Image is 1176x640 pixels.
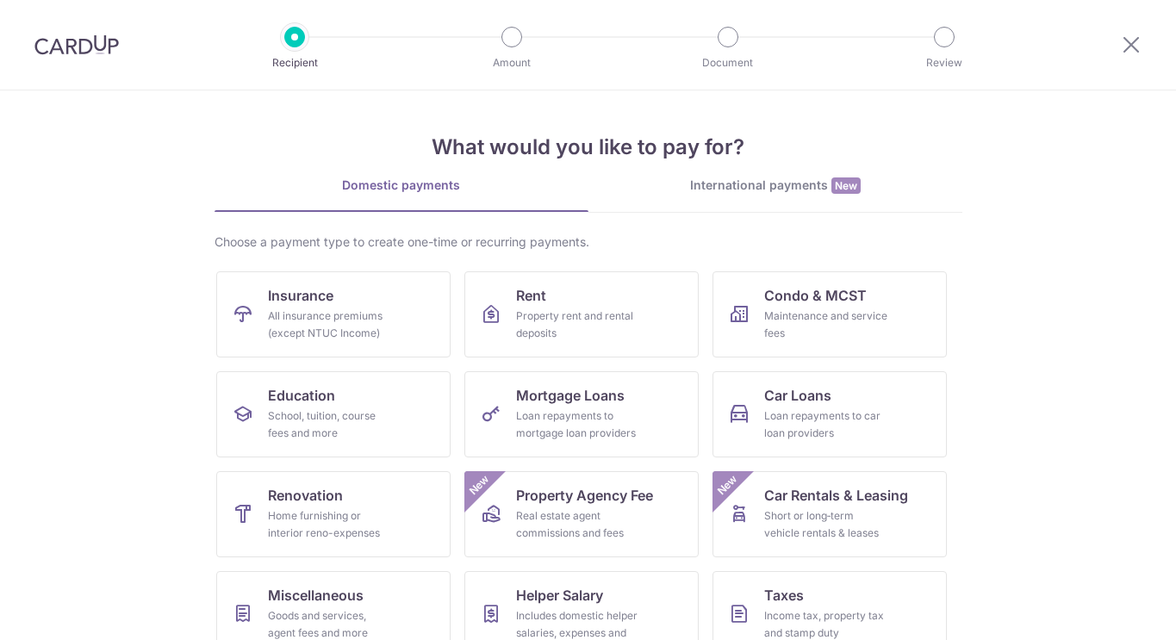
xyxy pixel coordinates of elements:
p: Review [880,54,1008,71]
a: InsuranceAll insurance premiums (except NTUC Income) [216,271,451,357]
span: Rent [516,285,546,306]
span: Taxes [764,585,804,606]
div: Choose a payment type to create one-time or recurring payments. [215,233,962,251]
a: Car Rentals & LeasingShort or long‑term vehicle rentals & leasesNew [712,471,947,557]
span: New [464,471,493,500]
span: Renovation [268,485,343,506]
div: All insurance premiums (except NTUC Income) [268,308,392,342]
h4: What would you like to pay for? [215,132,962,163]
div: Home furnishing or interior reno-expenses [268,507,392,542]
div: Loan repayments to car loan providers [764,407,888,442]
a: Condo & MCSTMaintenance and service fees [712,271,947,357]
span: Car Rentals & Leasing [764,485,908,506]
span: Education [268,385,335,406]
div: Property rent and rental deposits [516,308,640,342]
div: School, tuition, course fees and more [268,407,392,442]
span: Condo & MCST [764,285,867,306]
span: Helper Salary [516,585,603,606]
div: International payments [588,177,962,195]
a: Property Agency FeeReal estate agent commissions and feesNew [464,471,699,557]
span: Miscellaneous [268,585,364,606]
span: Mortgage Loans [516,385,625,406]
span: Property Agency Fee [516,485,653,506]
div: Maintenance and service fees [764,308,888,342]
a: Car LoansLoan repayments to car loan providers [712,371,947,457]
div: Short or long‑term vehicle rentals & leases [764,507,888,542]
div: Domestic payments [215,177,588,194]
a: EducationSchool, tuition, course fees and more [216,371,451,457]
span: Insurance [268,285,333,306]
p: Document [664,54,792,71]
p: Recipient [231,54,358,71]
a: RentProperty rent and rental deposits [464,271,699,357]
span: Car Loans [764,385,831,406]
img: CardUp [34,34,119,55]
div: Loan repayments to mortgage loan providers [516,407,640,442]
div: Real estate agent commissions and fees [516,507,640,542]
a: RenovationHome furnishing or interior reno-expenses [216,471,451,557]
span: New [712,471,741,500]
a: Mortgage LoansLoan repayments to mortgage loan providers [464,371,699,457]
span: New [831,177,861,194]
p: Amount [448,54,576,71]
